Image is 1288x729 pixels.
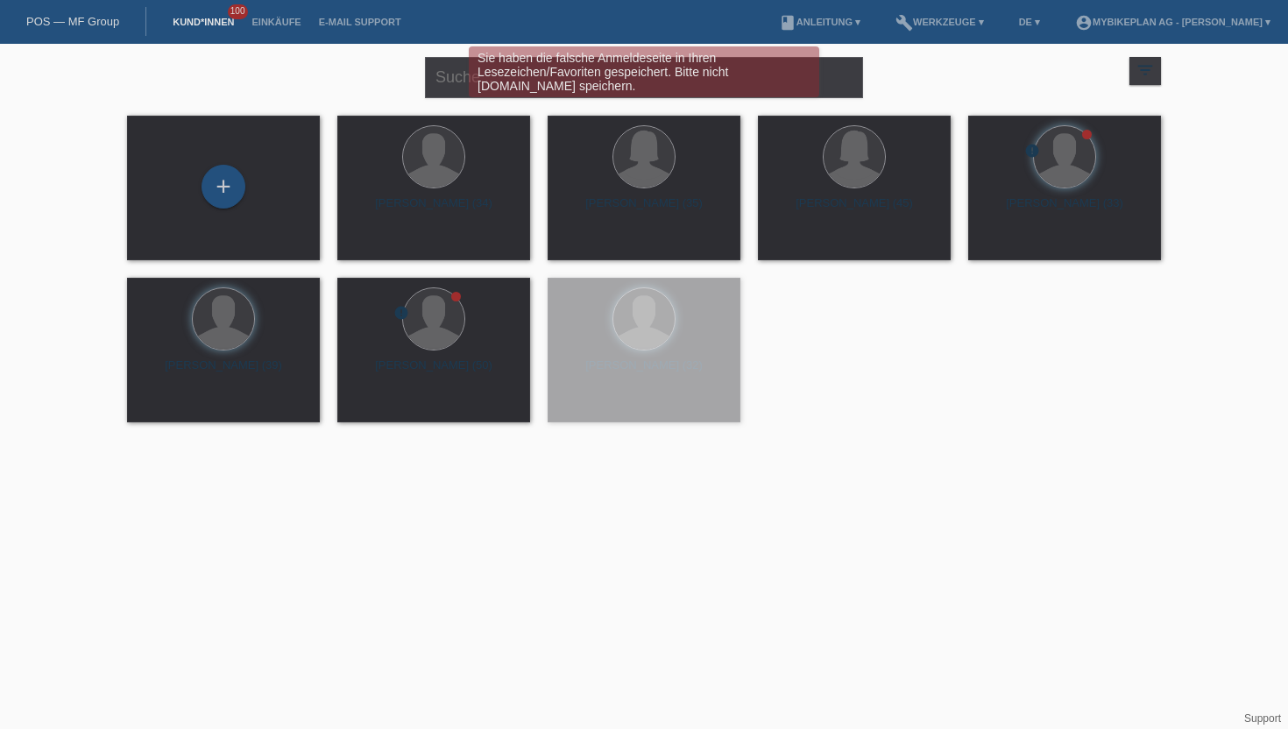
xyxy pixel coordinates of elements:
div: Kund*in hinzufügen [202,172,244,202]
a: DE ▾ [1010,17,1049,27]
a: E-Mail Support [310,17,410,27]
a: account_circleMybikeplan AG - [PERSON_NAME] ▾ [1066,17,1279,27]
i: filter_list [1136,60,1155,80]
div: [PERSON_NAME] (35) [562,196,726,224]
i: book [779,14,796,32]
a: buildWerkzeuge ▾ [887,17,993,27]
i: account_circle [1075,14,1093,32]
div: [PERSON_NAME] (50) [351,358,516,386]
a: POS — MF Group [26,15,119,28]
i: error [1024,143,1040,159]
a: bookAnleitung ▾ [770,17,869,27]
i: build [895,14,913,32]
div: [PERSON_NAME] (32) [562,358,726,386]
div: Unbestätigt, in Bearbeitung [1024,143,1040,161]
div: Unbestätigt, in Bearbeitung [393,305,409,323]
a: Einkäufe [243,17,309,27]
a: Support [1244,712,1281,725]
a: Kund*innen [164,17,243,27]
div: Sie haben die falsche Anmeldeseite in Ihren Lesezeichen/Favoriten gespeichert. Bitte nicht [DOMAI... [469,46,819,97]
div: [PERSON_NAME] (34) [351,196,516,224]
div: [PERSON_NAME] (33) [982,196,1147,224]
div: [PERSON_NAME] (39) [141,358,306,386]
i: error [393,305,409,321]
div: [PERSON_NAME] (45) [772,196,937,224]
span: 100 [228,4,249,19]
